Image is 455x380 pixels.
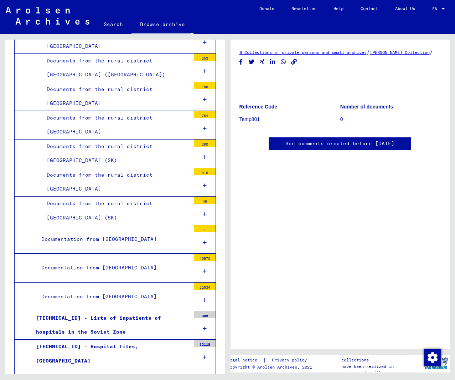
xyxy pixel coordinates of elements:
[239,116,340,123] p: Temp801
[194,140,216,147] div: 280
[266,356,315,364] a: Privacy policy
[194,225,216,232] div: 1
[237,57,245,66] button: Share on Facebook
[269,57,276,66] button: Share on LinkedIn
[259,57,266,66] button: Share on Xing
[340,116,441,123] p: 0
[424,349,441,366] div: Change consent
[131,16,193,34] a: Browse archive
[341,350,422,363] p: The Arolsen Archives online collections
[227,364,315,370] p: Copyright © Arolsen Archives, 2021
[194,82,216,89] div: 180
[424,349,441,366] img: Change consent
[340,104,393,110] b: Number of documents
[432,6,440,11] span: EN
[370,50,430,55] a: [PERSON_NAME] Collection
[367,49,370,55] span: /
[36,261,191,275] div: Documentation from [GEOGRAPHIC_DATA]
[430,49,433,55] span: /
[248,57,255,66] button: Share on Twitter
[36,232,191,246] div: Documentation from [GEOGRAPHIC_DATA]
[31,311,191,339] div: [TECHNICAL_ID] - Lists of inpatients of hospitals in the Soviet Zone
[31,340,191,368] div: [TECHNICAL_ID] - Hospital files, [GEOGRAPHIC_DATA]
[41,197,191,224] div: Documents from the rural district [GEOGRAPHIC_DATA] (SK)
[194,311,216,318] div: 309
[41,54,191,82] div: Documents from the rural district [GEOGRAPHIC_DATA] ([GEOGRAPHIC_DATA])
[194,168,216,175] div: 815
[41,111,191,139] div: Documents from the rural district [GEOGRAPHIC_DATA]
[423,354,449,372] img: yv_logo.png
[41,140,191,167] div: Documents from the rural district [GEOGRAPHIC_DATA] (SK)
[95,16,131,33] a: Search
[290,57,298,66] button: Copy link
[194,254,216,261] div: 45570
[280,57,287,66] button: Share on WhatsApp
[6,7,89,25] img: Arolsen_neg.svg
[194,54,216,61] div: 253
[285,140,394,147] a: See comments created before [DATE]
[41,82,191,110] div: Documents from the rural district [GEOGRAPHIC_DATA]
[227,356,263,364] a: Legal notice
[239,50,367,55] a: 8 Collections of private persons and small archives
[36,290,191,304] div: Documentation from [GEOGRAPHIC_DATA]
[194,283,216,290] div: 22534
[341,363,422,376] p: have been realized in partnership with
[194,197,216,204] div: 45
[41,168,191,196] div: Documents from the rural district [GEOGRAPHIC_DATA]
[239,104,278,110] b: Reference Code
[227,356,315,364] div: |
[194,111,216,118] div: 764
[194,340,216,347] div: 32118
